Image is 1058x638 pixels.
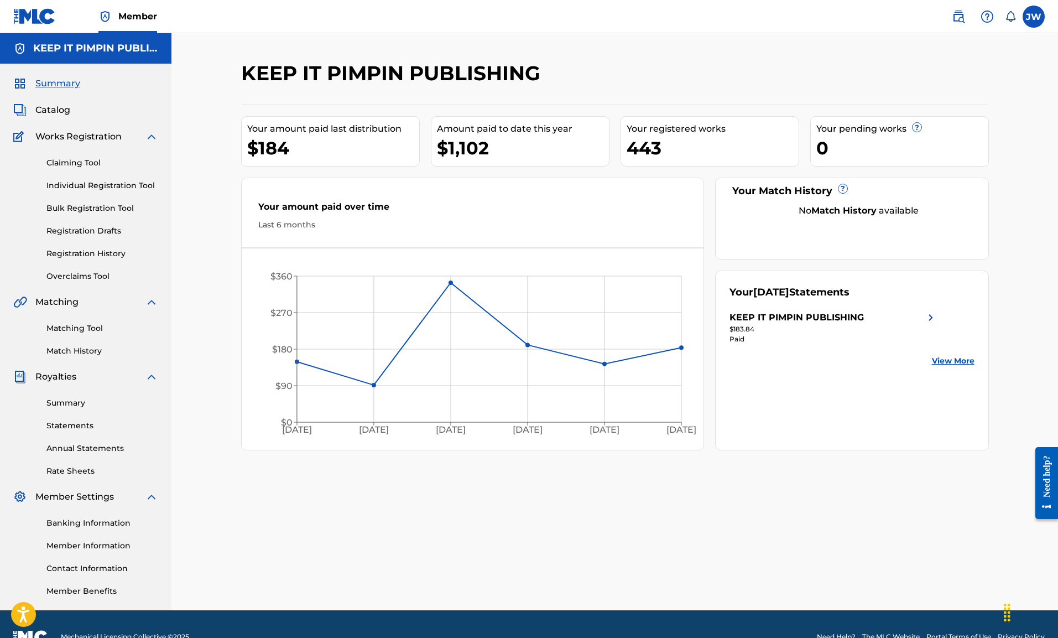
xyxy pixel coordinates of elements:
img: Works Registration [13,130,28,143]
div: Help [976,6,998,28]
div: Your pending works [816,122,988,136]
tspan: [DATE] [359,425,389,435]
a: KEEP IT PIMPIN PUBLISHINGright chevron icon$183.84Paid [729,311,937,344]
a: Individual Registration Tool [46,180,158,191]
div: Paid [729,334,937,344]
div: No available [743,204,974,217]
a: Claiming Tool [46,157,158,169]
a: View More [932,355,974,367]
span: Member Settings [35,490,114,504]
tspan: [DATE] [282,425,311,435]
a: Banking Information [46,517,158,529]
div: Your Statements [729,285,849,300]
tspan: [DATE] [590,425,619,435]
div: Your registered works [627,122,799,136]
div: Your amount paid last distribution [247,122,419,136]
img: Accounts [13,42,27,55]
h2: KEEP IT PIMPIN PUBLISHING [241,61,546,86]
a: Summary [46,397,158,409]
div: $184 [247,136,419,160]
img: Catalog [13,103,27,117]
img: right chevron icon [924,311,937,324]
span: Member [118,10,157,23]
a: CatalogCatalog [13,103,70,117]
a: Contact Information [46,563,158,574]
tspan: $0 [280,417,292,428]
div: User Menu [1023,6,1045,28]
a: SummarySummary [13,77,80,90]
img: help [981,10,994,23]
tspan: $360 [270,271,292,282]
a: Matching Tool [46,323,158,334]
a: Match History [46,345,158,357]
span: Summary [35,77,80,90]
div: 443 [627,136,799,160]
div: Your amount paid over time [258,200,687,219]
div: Amount paid to date this year [437,122,609,136]
img: Royalties [13,370,27,383]
img: expand [145,130,158,143]
div: $183.84 [729,324,937,334]
div: Drag [998,596,1016,629]
iframe: Resource Center [1027,439,1058,528]
div: 0 [816,136,988,160]
div: KEEP IT PIMPIN PUBLISHING [729,311,864,324]
h5: KEEP IT PIMPIN PUBLISHING [33,42,158,55]
strong: Match History [811,205,877,216]
img: expand [145,490,158,504]
div: $1,102 [437,136,609,160]
div: Your Match History [729,184,974,199]
img: expand [145,295,158,309]
img: Summary [13,77,27,90]
tspan: [DATE] [436,425,466,435]
span: Royalties [35,370,76,383]
a: Public Search [947,6,970,28]
div: Last 6 months [258,219,687,231]
a: Rate Sheets [46,465,158,477]
span: Catalog [35,103,70,117]
iframe: Chat Widget [1003,585,1058,638]
tspan: $90 [275,381,292,391]
tspan: $270 [270,308,292,318]
img: expand [145,370,158,383]
tspan: $180 [272,344,292,355]
span: [DATE] [753,286,789,298]
a: Member Benefits [46,585,158,597]
span: ? [838,184,847,193]
span: Works Registration [35,130,122,143]
img: Top Rightsholder [98,10,112,23]
div: Notifications [1005,11,1016,22]
tspan: [DATE] [513,425,543,435]
img: MLC Logo [13,8,56,24]
a: Registration Drafts [46,225,158,237]
span: Matching [35,295,79,309]
img: Member Settings [13,490,27,504]
a: Bulk Registration Tool [46,203,158,214]
a: Overclaims Tool [46,271,158,282]
a: Registration History [46,248,158,260]
a: Member Information [46,540,158,552]
span: ? [913,123,921,132]
img: Matching [13,295,27,309]
a: Annual Statements [46,443,158,454]
tspan: [DATE] [666,425,696,435]
img: search [952,10,965,23]
a: Statements [46,420,158,432]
